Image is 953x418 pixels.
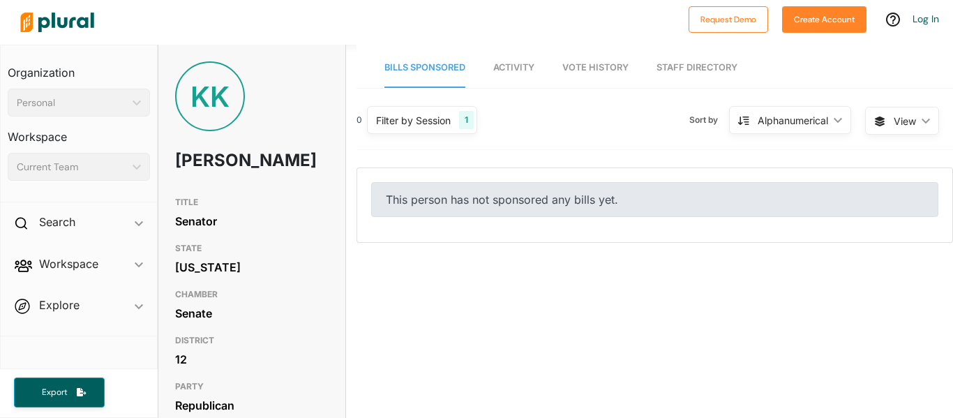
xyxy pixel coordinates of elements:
[175,332,329,349] h3: DISTRICT
[689,6,768,33] button: Request Demo
[175,395,329,416] div: Republican
[357,114,362,126] div: 0
[493,62,534,73] span: Activity
[459,111,474,129] div: 1
[175,378,329,395] h3: PARTY
[493,48,534,88] a: Activity
[14,378,105,408] button: Export
[175,140,267,181] h1: [PERSON_NAME]
[758,113,828,128] div: Alphanumerical
[175,257,329,278] div: [US_STATE]
[894,114,916,128] span: View
[656,48,737,88] a: Staff Directory
[384,48,465,88] a: Bills Sponsored
[384,62,465,73] span: Bills Sponsored
[175,61,245,131] div: KK
[562,62,629,73] span: Vote History
[689,11,768,26] a: Request Demo
[39,214,75,230] h2: Search
[689,114,729,126] span: Sort by
[175,211,329,232] div: Senator
[32,387,77,398] span: Export
[8,52,150,83] h3: Organization
[376,113,451,128] div: Filter by Session
[175,286,329,303] h3: CHAMBER
[175,194,329,211] h3: TITLE
[175,303,329,324] div: Senate
[8,117,150,147] h3: Workspace
[782,6,866,33] button: Create Account
[371,182,938,217] div: This person has not sponsored any bills yet.
[782,11,866,26] a: Create Account
[562,48,629,88] a: Vote History
[175,240,329,257] h3: STATE
[17,160,127,174] div: Current Team
[17,96,127,110] div: Personal
[913,13,939,25] a: Log In
[175,349,329,370] div: 12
